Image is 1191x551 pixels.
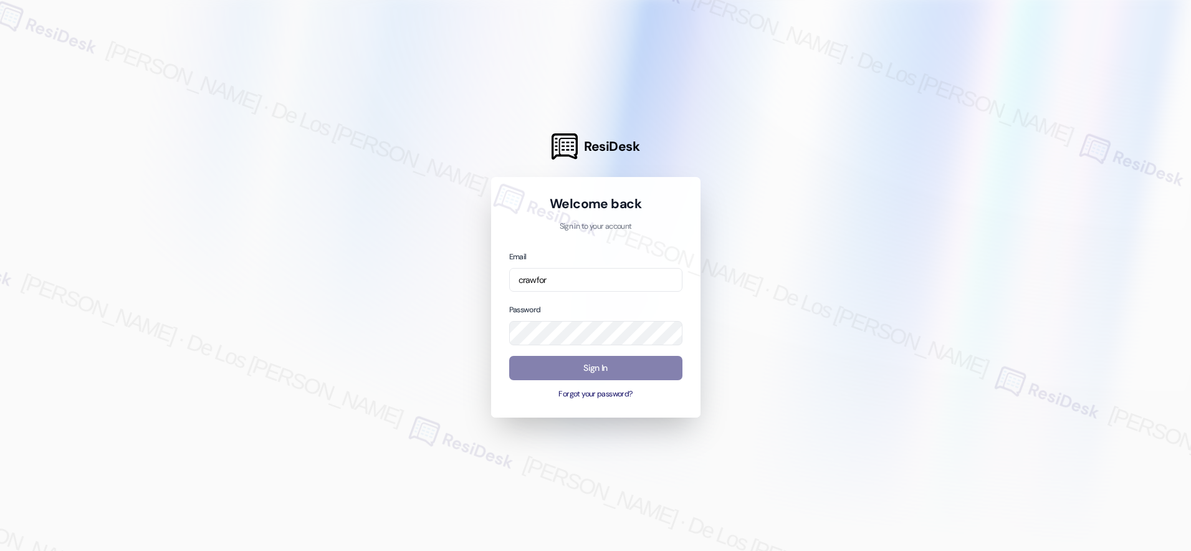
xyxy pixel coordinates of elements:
[584,138,639,155] span: ResiDesk
[509,268,682,292] input: name@example.com
[552,133,578,160] img: ResiDesk Logo
[509,195,682,213] h1: Welcome back
[509,356,682,380] button: Sign In
[509,252,527,262] label: Email
[509,305,541,315] label: Password
[509,221,682,232] p: Sign in to your account
[509,389,682,400] button: Forgot your password?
